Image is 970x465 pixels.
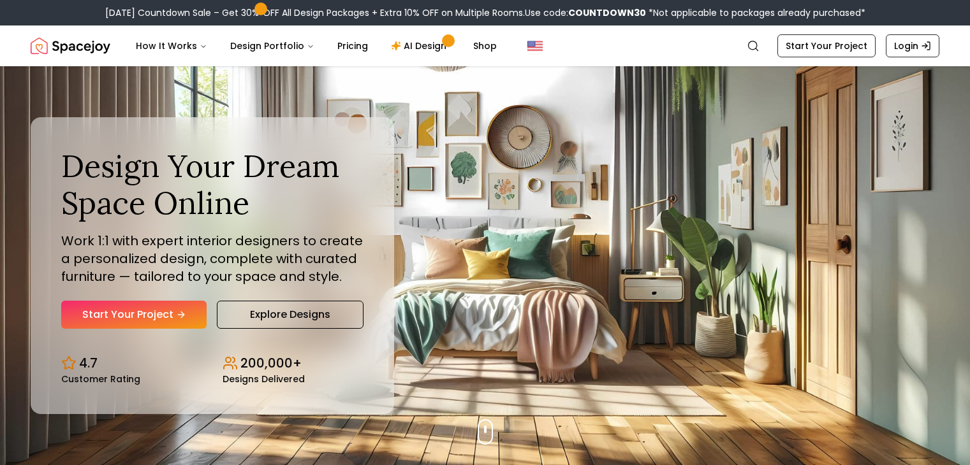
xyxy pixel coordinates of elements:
button: How It Works [126,33,217,59]
div: [DATE] Countdown Sale – Get 30% OFF All Design Packages + Extra 10% OFF on Multiple Rooms. [105,6,865,19]
a: AI Design [381,33,460,59]
button: Design Portfolio [220,33,325,59]
div: Design stats [61,344,364,383]
a: Login [886,34,939,57]
a: Start Your Project [777,34,876,57]
img: United States [527,38,543,54]
a: Pricing [327,33,378,59]
span: Use code: [525,6,646,19]
p: 4.7 [79,354,98,372]
small: Designs Delivered [223,375,305,383]
a: Start Your Project [61,301,207,329]
p: Work 1:1 with expert interior designers to create a personalized design, complete with curated fu... [61,232,364,285]
p: 200,000+ [240,354,302,372]
nav: Global [31,25,939,66]
b: COUNTDOWN30 [568,6,646,19]
a: Explore Designs [217,301,364,329]
h1: Design Your Dream Space Online [61,148,364,221]
small: Customer Rating [61,375,140,383]
a: Spacejoy [31,33,110,59]
span: *Not applicable to packages already purchased* [646,6,865,19]
nav: Main [126,33,507,59]
a: Shop [463,33,507,59]
img: Spacejoy Logo [31,33,110,59]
